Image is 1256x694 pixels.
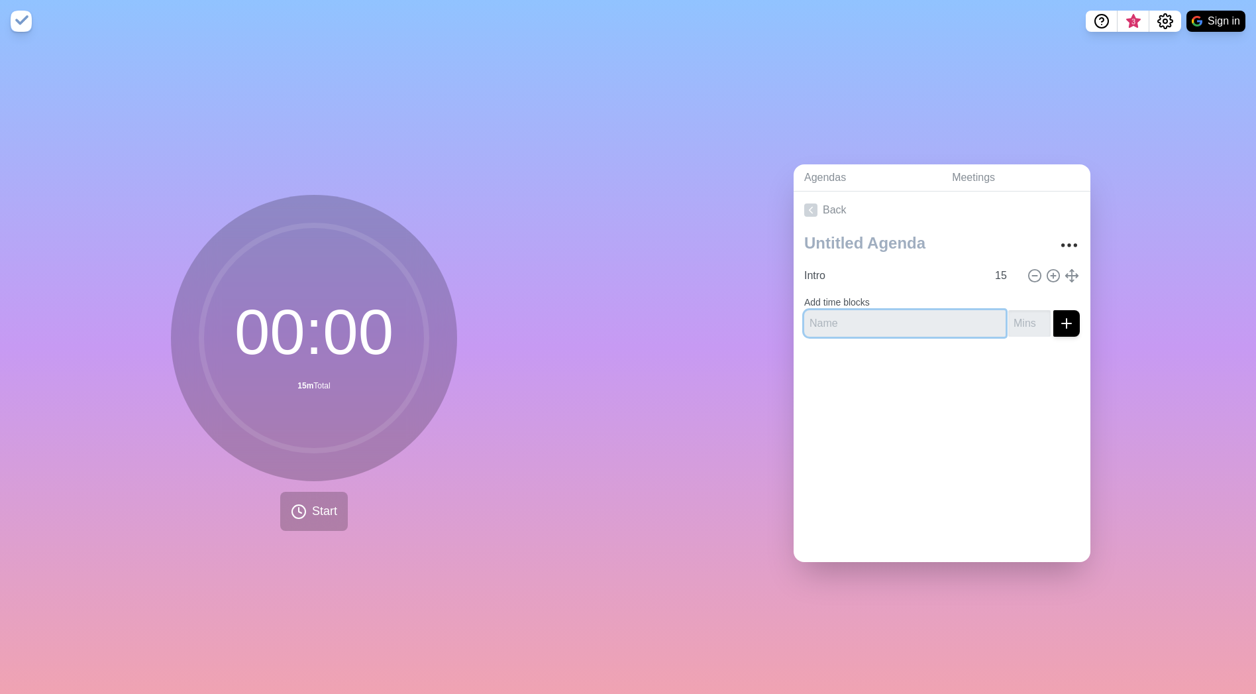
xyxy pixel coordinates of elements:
button: Sign in [1186,11,1245,32]
input: Mins [990,262,1021,289]
a: Meetings [941,164,1090,192]
a: Agendas [794,164,941,192]
input: Name [799,262,987,289]
input: Mins [1008,310,1051,337]
label: Add time blocks [804,297,870,308]
span: 3 [1128,17,1139,27]
button: Start [280,492,348,531]
button: Help [1086,11,1118,32]
span: Start [312,502,337,520]
button: What’s new [1118,11,1149,32]
img: google logo [1192,16,1202,27]
img: timeblocks logo [11,11,32,32]
button: More [1056,232,1082,259]
a: Back [794,192,1090,229]
input: Name [804,310,1006,337]
button: Settings [1149,11,1181,32]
